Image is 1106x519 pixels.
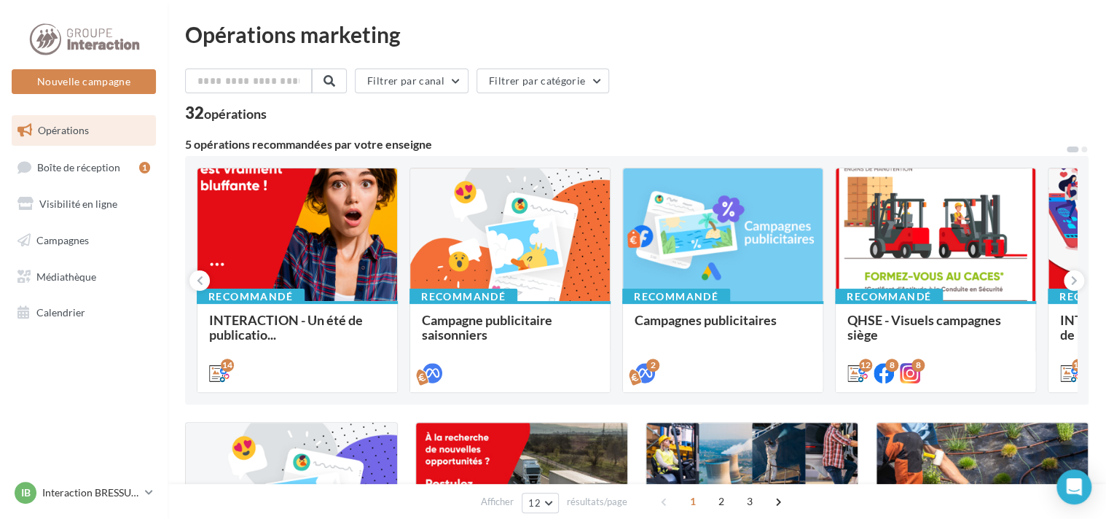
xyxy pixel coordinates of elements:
[646,359,659,372] div: 2
[422,312,552,343] span: Campagne publicitaire saisonniers
[522,493,559,513] button: 12
[9,225,159,256] a: Campagnes
[12,479,156,507] a: IB Interaction BRESSUIRE
[42,485,139,500] p: Interaction BRESSUIRE
[36,306,85,319] span: Calendrier
[681,490,705,513] span: 1
[622,289,730,305] div: Recommandé
[12,69,156,94] button: Nouvelle campagne
[36,234,89,246] span: Campagnes
[710,490,733,513] span: 2
[37,160,120,173] span: Boîte de réception
[1072,359,1085,372] div: 12
[835,289,943,305] div: Recommandé
[185,105,267,121] div: 32
[738,490,761,513] span: 3
[36,270,96,282] span: Médiathèque
[39,198,117,210] span: Visibilité en ligne
[185,23,1089,45] div: Opérations marketing
[204,107,267,120] div: opérations
[9,115,159,146] a: Opérations
[528,497,541,509] span: 12
[197,289,305,305] div: Recommandé
[409,289,517,305] div: Recommandé
[911,359,925,372] div: 8
[139,162,150,173] div: 1
[635,312,777,328] span: Campagnes publicitaires
[567,495,627,509] span: résultats/page
[209,312,363,343] span: INTERACTION - Un été de publicatio...
[9,297,159,328] a: Calendrier
[185,138,1065,150] div: 5 opérations recommandées par votre enseigne
[859,359,872,372] div: 12
[38,124,89,136] span: Opérations
[355,69,468,93] button: Filtrer par canal
[9,189,159,219] a: Visibilité en ligne
[1056,469,1091,504] div: Open Intercom Messenger
[476,69,609,93] button: Filtrer par catégorie
[481,495,514,509] span: Afficher
[9,152,159,183] a: Boîte de réception1
[21,485,31,500] span: IB
[885,359,898,372] div: 8
[221,359,234,372] div: 14
[847,312,1001,343] span: QHSE - Visuels campagnes siège
[9,262,159,292] a: Médiathèque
